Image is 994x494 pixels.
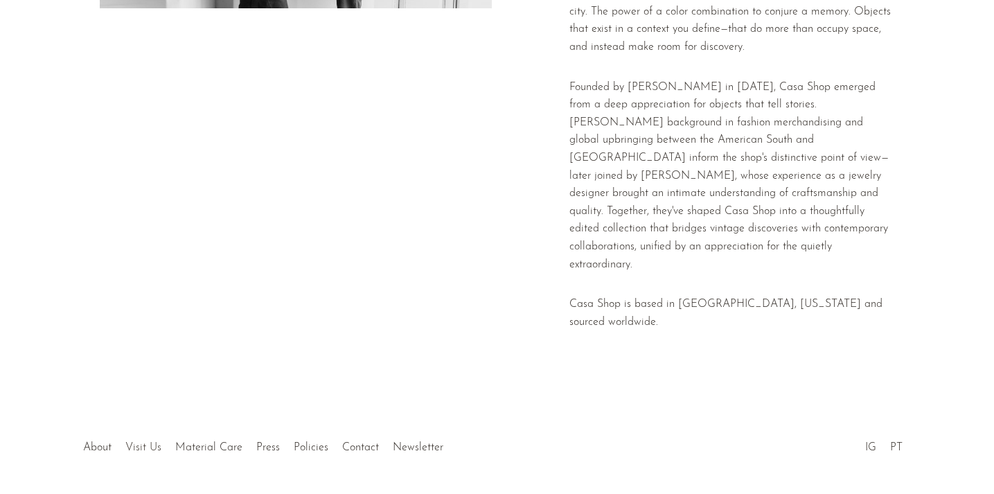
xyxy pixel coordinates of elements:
[858,431,909,457] ul: Social Medias
[294,442,328,453] a: Policies
[175,442,242,453] a: Material Care
[865,442,876,453] a: IG
[569,296,895,331] p: Casa Shop is based in [GEOGRAPHIC_DATA], [US_STATE] and sourced worldwide.
[76,431,450,457] ul: Quick links
[125,442,161,453] a: Visit Us
[256,442,280,453] a: Press
[83,442,112,453] a: About
[342,442,379,453] a: Contact
[569,79,895,274] p: Founded by [PERSON_NAME] in [DATE], Casa Shop emerged from a deep appreciation for objects that t...
[890,442,903,453] a: PT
